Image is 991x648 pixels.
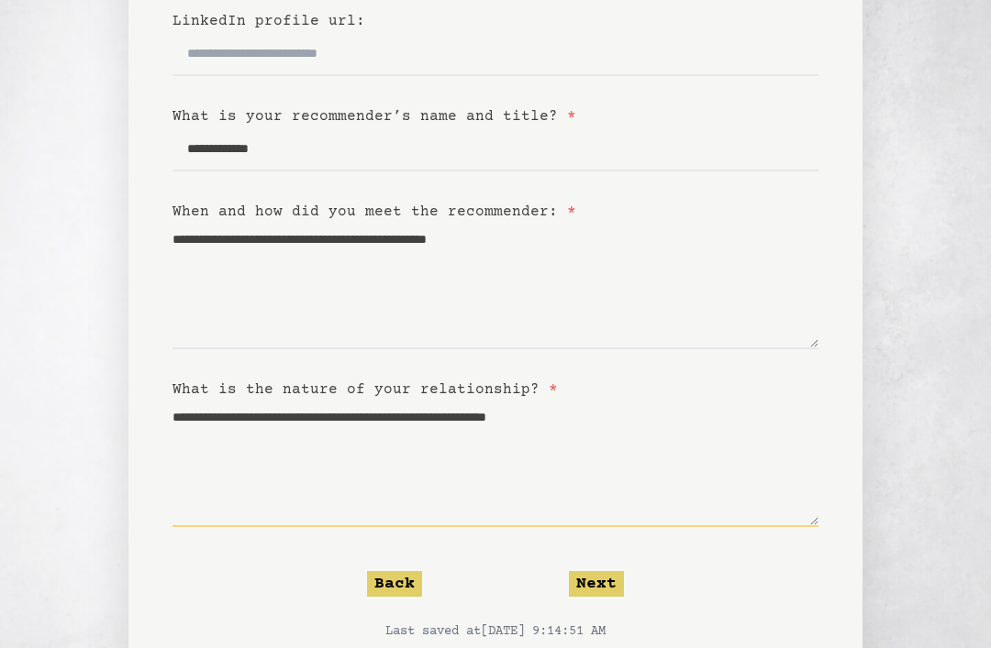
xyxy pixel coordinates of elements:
[173,13,365,29] label: LinkedIn profile url:
[173,622,818,641] p: Last saved at [DATE] 9:14:51 AM
[173,108,576,125] label: What is your recommender’s name and title?
[367,571,422,597] button: Back
[569,571,624,597] button: Next
[173,203,576,220] label: When and how did you meet the recommender:
[173,381,558,398] label: What is the nature of your relationship?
